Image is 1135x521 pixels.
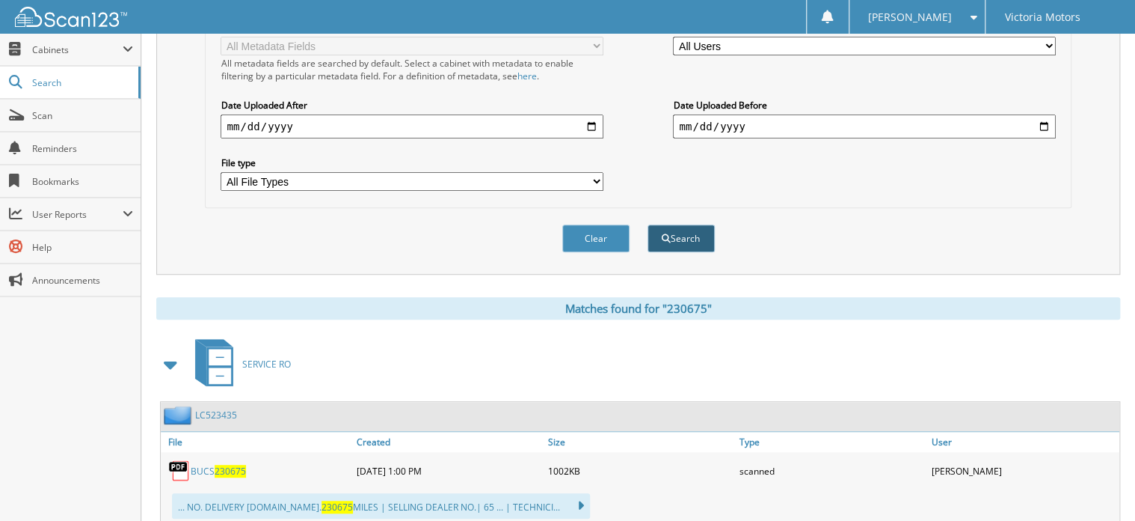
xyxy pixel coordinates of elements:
div: All metadata fields are searched by default. Select a cabinet with metadata to enable filtering b... [221,57,603,82]
div: [DATE] 1:00 PM [352,456,544,486]
div: [PERSON_NAME] [928,456,1119,486]
span: [PERSON_NAME] [868,13,952,22]
span: Victoria Motors [1004,13,1080,22]
span: Help [32,241,133,254]
label: Date Uploaded Before [673,99,1055,112]
span: Cabinets [32,43,123,56]
span: Reminders [32,142,133,155]
a: BUCS230675 [191,465,246,478]
button: Clear [562,225,630,252]
label: Date Uploaded After [221,99,603,112]
iframe: Chat Widget [1060,449,1135,521]
img: scan123-logo-white.svg [15,7,127,27]
span: SERVICE RO [242,358,291,371]
a: Size [544,432,736,452]
img: folder2.png [164,406,195,424]
span: 230675 [215,465,246,478]
span: Bookmarks [32,175,133,188]
label: File type [221,156,603,169]
span: Search [32,76,131,89]
a: User [928,432,1119,452]
a: File [161,432,352,452]
span: 230675 [322,501,353,514]
a: here [517,70,536,82]
a: SERVICE RO [186,335,291,394]
a: LC523435 [195,409,237,421]
a: Created [352,432,544,452]
button: Search [648,225,715,252]
input: start [221,115,603,138]
div: 1002KB [544,456,736,486]
span: User Reports [32,208,123,221]
span: Scan [32,109,133,122]
div: ... NO. DELIVERY [DOMAIN_NAME]. MILES | SELLING DEALER NO.| 65 ... | TECHNICI... [172,493,590,519]
div: scanned [736,456,927,486]
img: PDF.png [168,460,191,482]
input: end [673,115,1055,138]
a: Type [736,432,927,452]
span: Announcements [32,274,133,287]
div: Matches found for "230675" [156,297,1120,320]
